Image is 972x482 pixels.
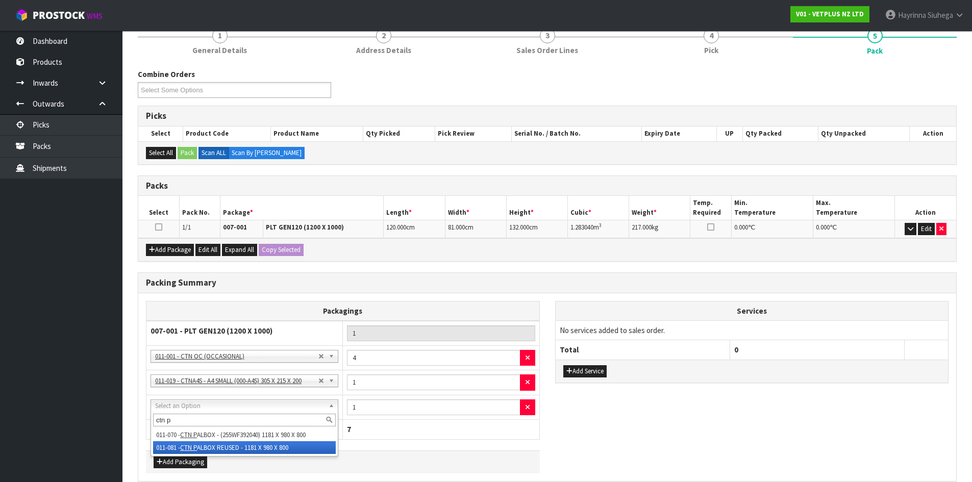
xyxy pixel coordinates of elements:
[155,400,325,412] span: Select an Option
[742,126,818,141] th: Qty Packed
[506,220,567,238] td: cm
[867,28,883,43] span: 5
[731,196,813,220] th: Min. Temperature
[813,196,894,220] th: Max. Temperature
[151,326,272,336] strong: 007-001 - PLT GEN120 (1200 X 1000)
[731,220,813,238] td: ℃
[384,196,445,220] th: Length
[138,196,179,220] th: Select
[146,111,949,121] h3: Picks
[629,196,690,220] th: Weight
[180,443,197,452] em: CTN P
[376,28,391,43] span: 2
[509,223,529,232] span: 132.000
[154,456,207,468] button: Add Packaging
[146,301,540,321] th: Packagings
[225,245,254,254] span: Expand All
[87,11,103,21] small: WMS
[813,220,894,238] td: ℃
[220,196,384,220] th: Package
[146,147,176,159] button: Select All
[198,147,229,159] label: Scan ALL
[153,428,336,441] li: 011-070 - ALBOX - (255WF392040) 1181 X 980 X 800
[347,424,351,434] span: 7
[384,220,445,238] td: cm
[33,9,85,22] span: ProStock
[632,223,652,232] span: 217.000
[138,69,195,80] label: Combine Orders
[271,126,363,141] th: Product Name
[918,223,935,235] button: Edit
[540,28,555,43] span: 3
[222,244,257,256] button: Expand All
[259,244,304,256] button: Copy Selected
[570,223,593,232] span: 1.283040
[642,126,717,141] th: Expiry Date
[146,244,194,256] button: Add Package
[445,196,506,220] th: Width
[445,220,506,238] td: cm
[195,244,220,256] button: Edit All
[435,126,512,141] th: Pick Review
[146,420,343,439] th: Total
[506,196,567,220] th: Height
[178,147,197,159] button: Pack
[146,181,949,191] h3: Packs
[563,365,607,377] button: Add Service
[512,126,642,141] th: Serial No. / Batch No.
[138,126,183,141] th: Select
[928,10,953,20] span: Siuhega
[155,350,318,363] span: 011-001 - CTN OC (OCCASIONAL)
[556,340,730,360] th: Total
[556,301,949,321] th: Services
[568,220,629,238] td: m
[386,223,406,232] span: 120.000
[223,223,247,232] strong: 007-001
[448,223,465,232] span: 81.000
[192,45,247,56] span: General Details
[867,45,883,56] span: Pack
[796,10,864,18] strong: V01 - VETPLUS NZ LTD
[629,220,690,238] td: kg
[895,196,956,220] th: Action
[690,196,731,220] th: Temp. Required
[153,441,336,454] li: 011-081 - ALBOX REUSED - 1181 X 980 X 800
[266,223,344,232] strong: PLT GEN120 (1200 X 1000)
[898,10,926,20] span: Hayrinna
[556,320,949,340] td: No services added to sales order.
[716,126,742,141] th: UP
[183,126,271,141] th: Product Code
[910,126,956,141] th: Action
[816,223,830,232] span: 0.000
[15,9,28,21] img: cube-alt.png
[734,345,738,354] span: 0
[704,45,718,56] span: Pick
[179,196,220,220] th: Pack No.
[599,222,602,229] sup: 3
[363,126,435,141] th: Qty Picked
[818,126,909,141] th: Qty Unpacked
[356,45,411,56] span: Address Details
[182,223,191,232] span: 1/1
[516,45,578,56] span: Sales Order Lines
[212,28,228,43] span: 1
[704,28,719,43] span: 4
[734,223,748,232] span: 0.000
[229,147,305,159] label: Scan By [PERSON_NAME]
[155,375,318,387] span: 011-019 - CTNA4S - A4 SMALL (000-A4S) 305 X 215 X 200
[568,196,629,220] th: Cubic
[180,430,197,439] em: CTN P
[790,6,869,22] a: V01 - VETPLUS NZ LTD
[146,278,949,288] h3: Packing Summary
